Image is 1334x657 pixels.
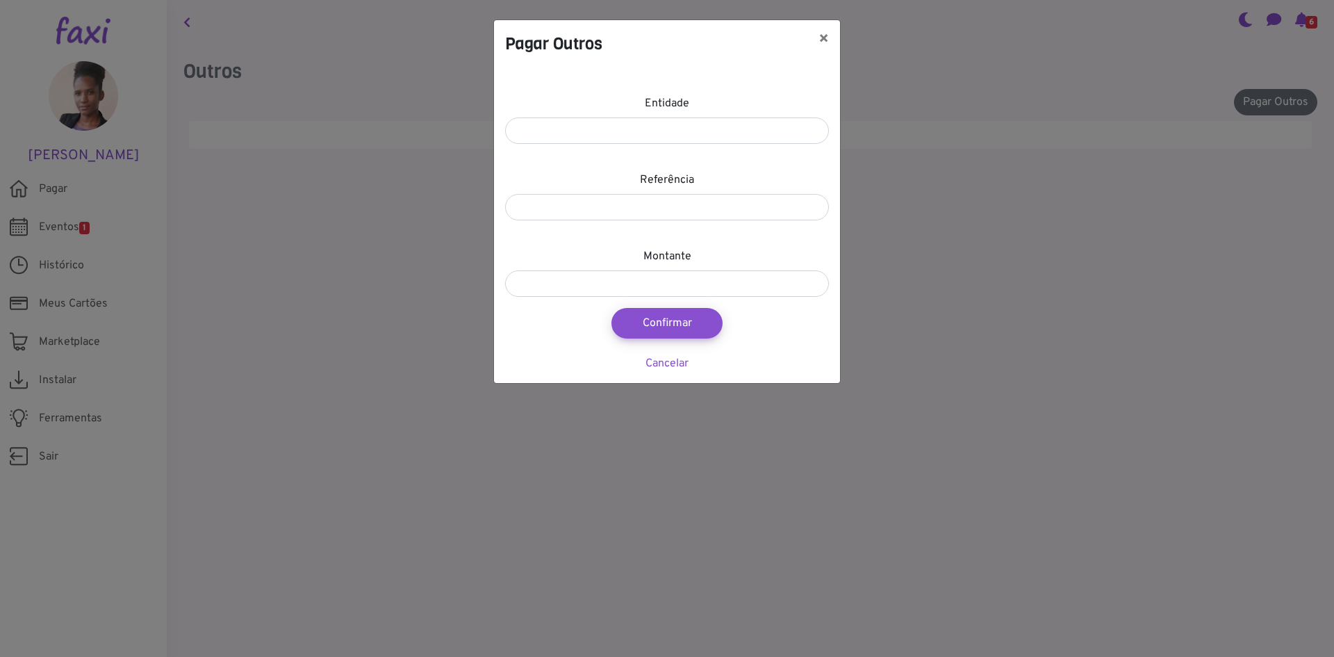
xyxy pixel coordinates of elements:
[645,357,689,371] a: Cancelar
[643,248,691,265] label: Montante
[807,20,840,59] button: ×
[645,95,689,112] label: Entidade
[640,172,694,188] label: Referência
[505,31,602,56] h4: Pagar Outros
[611,308,723,339] button: Confirmar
